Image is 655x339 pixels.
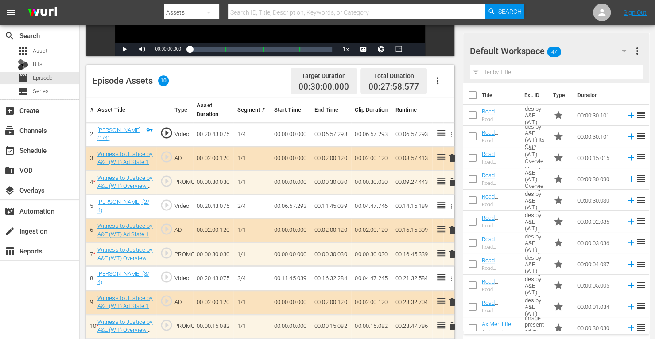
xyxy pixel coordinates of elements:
[574,190,623,211] td: 00:00:30.030
[521,296,550,317] td: Road Renegades by A&E (WT) Channel ID 1
[574,168,623,190] td: 00:00:30.030
[482,300,513,320] a: Road Renegades Channel ID 1
[519,83,548,108] th: Ext. ID
[521,232,550,253] td: Road Renegades by A&E (WT) Channel ID 3
[271,97,311,123] th: Start Time
[351,290,391,314] td: 00:02:00.120
[470,39,635,63] div: Default Workspace
[298,82,349,92] span: 00:30:00.000
[86,97,94,123] th: #
[271,314,311,338] td: 00:00:00.000
[311,314,351,338] td: 00:00:15.082
[636,216,647,226] span: reorder
[574,317,623,339] td: 00:00:30.030
[311,290,351,314] td: 00:02:00.120
[97,175,153,198] a: Witness to Justice by A&E (WT) Overview 30
[392,97,432,123] th: Runtime
[86,195,94,218] td: 5
[311,218,351,242] td: 00:02:00.120
[521,211,550,232] td: Road Renegades by A&E (WT) Channel ID 2
[521,253,550,275] td: Road Renegades by A&E (WT) Channel ID 4
[4,105,15,116] span: Create
[311,170,351,194] td: 00:00:30.030
[311,97,351,123] th: End Time
[351,195,391,218] td: 00:04:47.746
[482,151,517,191] a: Road Renegades by A&E (WT) Overview Cutdown Gnarly 15
[636,301,647,312] span: reorder
[86,218,94,242] td: 6
[18,73,28,83] span: Episode
[18,59,28,70] div: Bits
[311,266,351,290] td: 00:16:32.284
[193,97,233,123] th: Asset Duration
[521,190,550,211] td: Road Renegades by A&E (WT) Parking Wars 30
[636,322,647,333] span: reorder
[574,126,623,147] td: 00:00:30.101
[636,258,647,269] span: reorder
[447,177,457,187] span: delete
[97,222,153,245] a: Witness to Justice by A&E (WT) Ad Slate 120
[4,246,15,257] span: Reports
[351,242,391,266] td: 00:00:30.030
[482,236,513,256] a: Road Renegades Channel ID 3
[636,152,647,163] span: reorder
[547,43,561,61] span: 47
[160,126,173,140] span: play_circle_outline
[171,290,193,314] td: AD
[160,270,173,284] span: play_circle_outline
[193,218,233,242] td: 00:02:00.120
[233,242,270,266] td: 1/1
[171,266,193,290] td: Video
[447,225,457,236] span: delete
[553,174,564,184] span: Promo
[368,82,419,92] span: 00:27:58.577
[271,122,311,146] td: 00:00:00.000
[482,202,518,207] div: Road Renegades by A&E (WT) Parking Wars 30
[233,195,270,218] td: 2/4
[86,290,94,314] td: 9
[574,296,623,317] td: 00:00:01.034
[632,46,643,56] span: more_vert
[636,109,647,120] span: reorder
[4,206,15,217] span: Automation
[626,302,636,312] svg: Add to Episode
[193,290,233,314] td: 00:02:00.120
[351,97,391,123] th: Clip Duration
[33,60,43,69] span: Bits
[160,222,173,236] span: play_circle_outline
[626,153,636,163] svg: Add to Episode
[160,199,173,212] span: play_circle_outline
[271,195,311,218] td: 00:06:57.293
[337,43,354,56] button: Playback Rate
[368,70,419,82] div: Total Duration
[548,83,572,108] th: Type
[624,9,647,16] a: Sign Out
[626,259,636,269] svg: Add to Episode
[574,253,623,275] td: 00:00:04.037
[447,176,457,189] button: delete
[574,232,623,253] td: 00:00:03.036
[171,146,193,170] td: AD
[351,122,391,146] td: 00:06:57.293
[482,287,518,292] div: Road Renegades Channel ID 5
[447,248,457,261] button: delete
[351,146,391,170] td: 00:02:00.120
[407,43,425,56] button: Fullscreen
[392,314,432,338] td: 00:23:47.786
[553,323,564,333] span: Promo
[626,323,636,333] svg: Add to Episode
[193,122,233,146] td: 00:20:43.075
[447,296,457,309] button: delete
[86,146,94,170] td: 3
[626,217,636,226] svg: Add to Episode
[233,266,270,290] td: 3/4
[521,317,550,339] td: Ax Men Life Image presented by History ( New logo) 30
[311,122,351,146] td: 00:06:57.293
[447,152,457,165] button: delete
[521,105,550,126] td: Road Renegades by A&E (WT) Action 30
[271,290,311,314] td: 00:00:00.000
[193,170,233,194] td: 00:00:30.030
[33,74,53,82] span: Episode
[572,83,625,108] th: Duration
[482,257,513,277] a: Road Renegades Channel ID 4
